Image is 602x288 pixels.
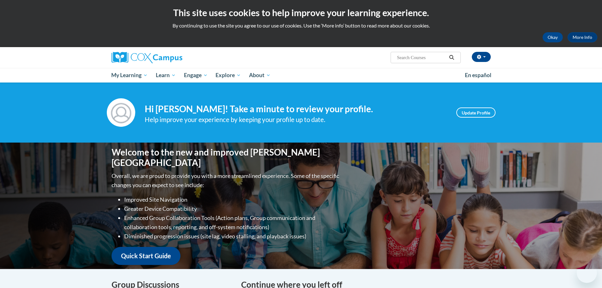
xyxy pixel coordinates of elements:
[577,263,597,283] iframe: Button to launch messaging window
[112,52,232,63] a: Cox Campus
[112,247,180,265] a: Quick Start Guide
[396,54,447,61] input: Search Courses
[456,107,496,118] a: Update Profile
[102,68,500,83] div: Main menu
[145,104,447,114] h4: Hi [PERSON_NAME]! Take a minute to review your profile.
[472,52,491,62] button: Account Settings
[124,213,341,232] li: Enhanced Group Collaboration Tools (Action plans, Group communication and collaboration tools, re...
[124,195,341,204] li: Improved Site Navigation
[249,71,271,79] span: About
[124,204,341,213] li: Greater Device Compatibility
[156,71,176,79] span: Learn
[184,71,208,79] span: Engage
[107,68,152,83] a: My Learning
[245,68,275,83] a: About
[111,71,148,79] span: My Learning
[447,54,456,61] button: Search
[124,232,341,241] li: Diminished progression issues (site lag, video stalling, and playback issues)
[568,32,597,42] a: More Info
[152,68,180,83] a: Learn
[543,32,563,42] button: Okay
[107,98,135,127] img: Profile Image
[5,6,597,19] h2: This site uses cookies to help improve your learning experience.
[112,52,182,63] img: Cox Campus
[216,71,241,79] span: Explore
[180,68,212,83] a: Engage
[461,69,496,82] a: En español
[465,72,491,78] span: En español
[112,147,341,168] h1: Welcome to the new and improved [PERSON_NAME][GEOGRAPHIC_DATA]
[211,68,245,83] a: Explore
[5,22,597,29] p: By continuing to use the site you agree to our use of cookies. Use the ‘More info’ button to read...
[145,114,447,125] div: Help improve your experience by keeping your profile up to date.
[112,171,341,190] p: Overall, we are proud to provide you with a more streamlined experience. Some of the specific cha...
